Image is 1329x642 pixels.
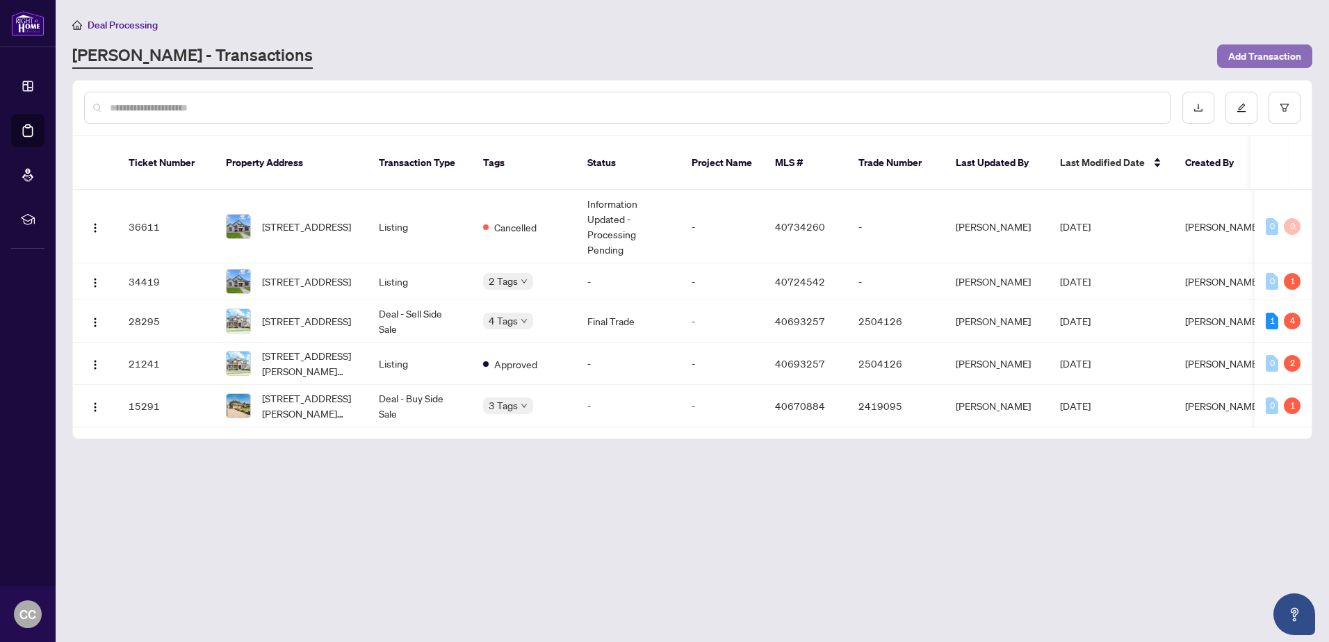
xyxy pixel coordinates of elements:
span: [PERSON_NAME] [1185,357,1260,370]
span: Approved [494,356,537,372]
th: Status [576,136,680,190]
span: 40670884 [775,400,825,412]
td: - [680,385,764,427]
td: [PERSON_NAME] [945,343,1049,385]
td: Listing [368,343,472,385]
td: [PERSON_NAME] [945,263,1049,300]
td: Listing [368,190,472,263]
td: 2504126 [847,343,945,385]
th: Property Address [215,136,368,190]
span: Add Transaction [1228,45,1301,67]
button: Logo [84,352,106,374]
span: down [521,402,528,409]
td: [PERSON_NAME] [945,190,1049,263]
td: - [576,263,680,300]
img: Logo [90,317,101,328]
button: Open asap [1273,593,1315,635]
span: home [72,20,82,30]
div: 0 [1266,273,1278,290]
td: 34419 [117,263,215,300]
span: down [521,318,528,324]
th: Last Modified Date [1049,136,1174,190]
span: [STREET_ADDRESS][PERSON_NAME][PERSON_NAME] [262,348,357,379]
td: 36611 [117,190,215,263]
button: edit [1225,92,1257,124]
button: Logo [84,395,106,417]
span: [STREET_ADDRESS] [262,313,351,329]
span: [PERSON_NAME] [1185,220,1260,233]
span: edit [1237,103,1246,113]
span: [PERSON_NAME] [1185,275,1260,288]
td: 2504126 [847,300,945,343]
td: [PERSON_NAME] [945,300,1049,343]
th: MLS # [764,136,847,190]
span: [PERSON_NAME] [1185,400,1260,412]
div: 0 [1266,355,1278,372]
span: [PERSON_NAME] [1185,315,1260,327]
div: 1 [1266,313,1278,329]
img: Logo [90,402,101,413]
th: Last Updated By [945,136,1049,190]
img: Logo [90,222,101,233]
td: - [680,190,764,263]
th: Trade Number [847,136,945,190]
th: Transaction Type [368,136,472,190]
div: 0 [1284,218,1301,235]
span: download [1193,103,1203,113]
td: - [576,343,680,385]
img: thumbnail-img [227,270,250,293]
div: 2 [1284,355,1301,372]
th: Ticket Number [117,136,215,190]
div: 0 [1266,218,1278,235]
span: down [521,278,528,285]
span: Last Modified Date [1060,155,1145,170]
span: [DATE] [1060,220,1091,233]
div: 4 [1284,313,1301,329]
td: - [847,263,945,300]
button: Logo [84,270,106,293]
img: thumbnail-img [227,309,250,333]
td: 21241 [117,343,215,385]
span: 40734260 [775,220,825,233]
div: 1 [1284,397,1301,414]
td: 2419095 [847,385,945,427]
img: Logo [90,277,101,288]
td: Final Trade [576,300,680,343]
td: - [680,300,764,343]
img: logo [11,10,44,36]
td: Deal - Sell Side Sale [368,300,472,343]
td: 15291 [117,385,215,427]
th: Created By [1174,136,1257,190]
th: Tags [472,136,576,190]
td: Listing [368,263,472,300]
span: Cancelled [494,220,537,235]
img: thumbnail-img [227,394,250,418]
span: 4 Tags [489,313,518,329]
td: Information Updated - Processing Pending [576,190,680,263]
span: filter [1280,103,1289,113]
a: [PERSON_NAME] - Transactions [72,44,313,69]
td: Deal - Buy Side Sale [368,385,472,427]
th: Project Name [680,136,764,190]
span: CC [19,604,36,624]
td: [PERSON_NAME] [945,385,1049,427]
td: - [680,343,764,385]
span: 2 Tags [489,273,518,289]
img: thumbnail-img [227,215,250,238]
button: filter [1269,92,1301,124]
span: [STREET_ADDRESS] [262,274,351,289]
button: Logo [84,215,106,238]
button: download [1182,92,1214,124]
span: [DATE] [1060,400,1091,412]
img: Logo [90,359,101,370]
span: 40693257 [775,357,825,370]
span: 40724542 [775,275,825,288]
td: - [680,263,764,300]
span: [DATE] [1060,315,1091,327]
span: 3 Tags [489,397,518,413]
td: 28295 [117,300,215,343]
td: - [576,385,680,427]
span: [DATE] [1060,275,1091,288]
span: Deal Processing [88,19,158,31]
span: [STREET_ADDRESS] [262,219,351,234]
